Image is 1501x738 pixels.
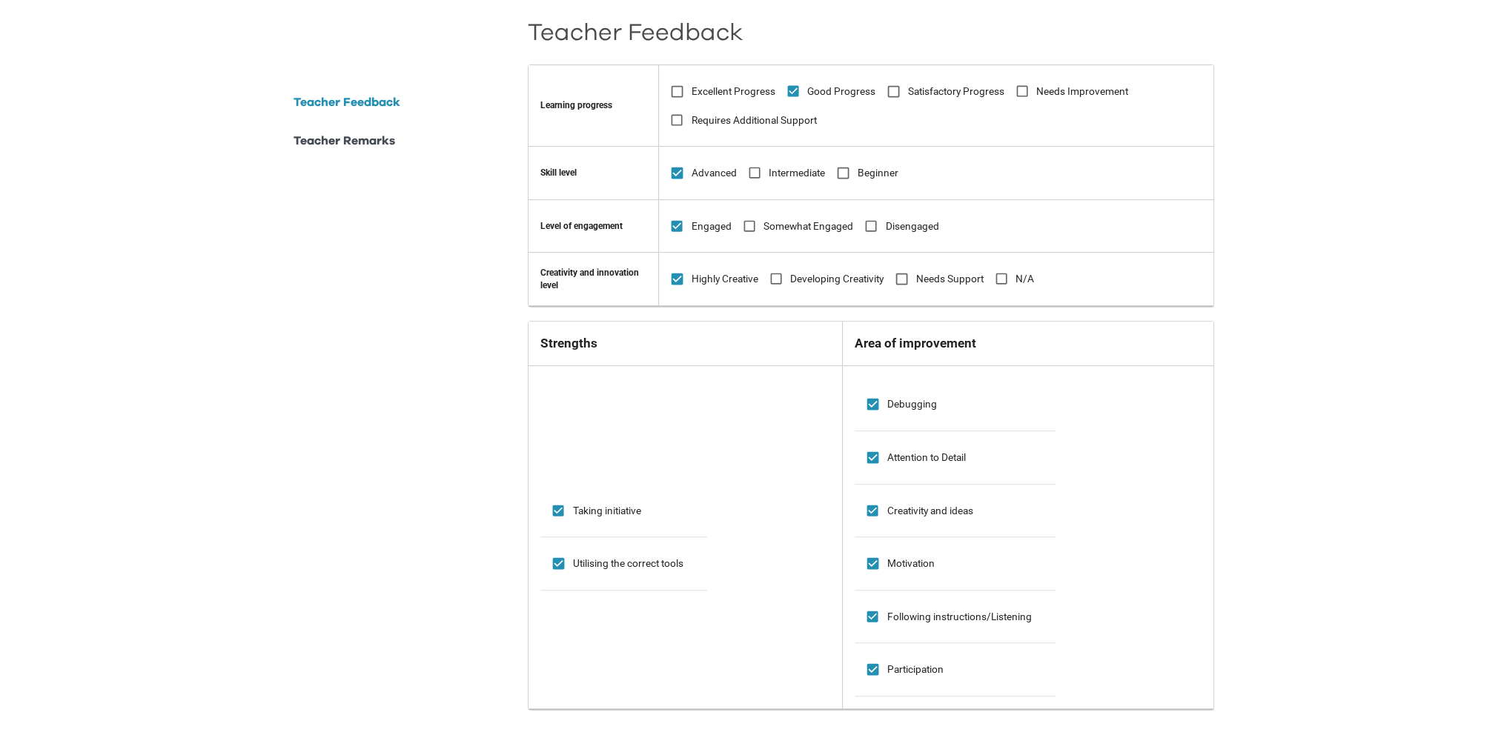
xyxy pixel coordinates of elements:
[887,396,937,412] span: Debugging
[858,165,898,181] span: Beginner
[573,503,641,519] span: Taking initiative
[769,165,825,181] span: Intermediate
[692,219,732,234] span: Engaged
[886,219,939,234] span: Disengaged
[529,253,659,306] td: Creativity and innovation level
[855,333,1201,353] h6: Area of improvement
[540,333,830,353] h6: Strengths
[916,271,984,287] span: Needs Support
[529,147,659,200] td: Skill level
[887,503,973,519] span: Creativity and ideas
[692,113,817,128] span: Requires Additional Support
[294,93,400,111] p: Teacher Feedback
[807,84,875,99] span: Good Progress
[573,556,683,571] span: Utilising the correct tools
[1015,271,1034,287] span: N/A
[692,271,758,287] span: Highly Creative
[529,199,659,253] td: Level of engagement
[528,26,1214,41] h2: Teacher Feedback
[529,65,659,147] th: Learning progress
[692,165,737,181] span: Advanced
[887,609,1032,625] span: Following instructions/Listening
[763,219,853,234] span: Somewhat Engaged
[692,84,775,99] span: Excellent Progress
[887,556,935,571] span: Motivation
[908,84,1004,99] span: Satisfactory Progress
[294,132,395,150] p: Teacher Remarks
[887,662,944,677] span: Participation
[790,271,884,287] span: Developing Creativity
[1036,84,1128,99] span: Needs Improvement
[887,450,966,465] span: Attention to Detail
